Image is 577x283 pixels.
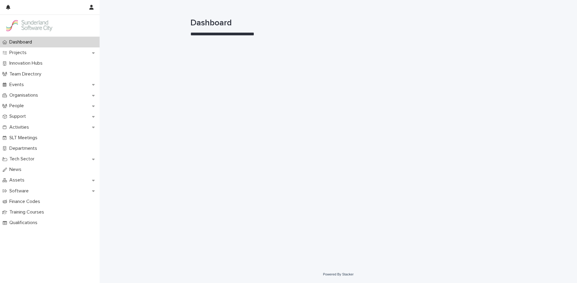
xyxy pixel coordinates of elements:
p: Finance Codes [7,199,45,204]
p: Dashboard [7,39,37,45]
p: Projects [7,50,31,56]
p: Events [7,82,29,88]
p: People [7,103,29,109]
p: Innovation Hubs [7,60,47,66]
p: SLT Meetings [7,135,42,141]
p: Activities [7,124,34,130]
p: News [7,167,26,172]
p: Departments [7,146,42,151]
p: Tech Sector [7,156,39,162]
p: Qualifications [7,220,42,226]
p: Assets [7,177,29,183]
p: Software [7,188,33,194]
p: Training Courses [7,209,49,215]
img: Kay6KQejSz2FjblR6DWv [5,20,53,32]
p: Team Directory [7,71,46,77]
p: Organisations [7,92,43,98]
a: Powered By Stacker [323,272,353,276]
p: Support [7,114,31,119]
h1: Dashboard [190,18,486,28]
